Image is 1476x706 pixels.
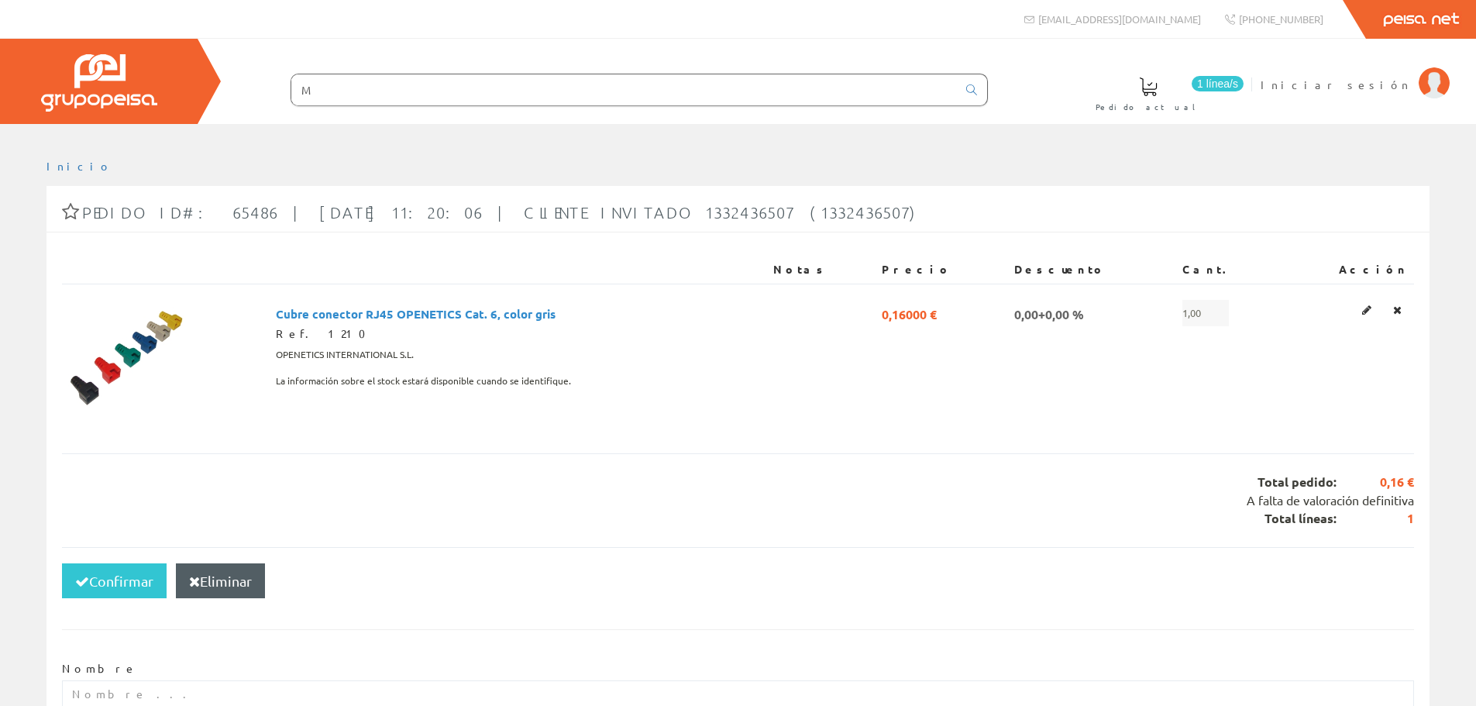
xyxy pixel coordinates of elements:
[767,256,876,284] th: Notas
[41,54,157,112] img: Grupo Peisa
[276,300,556,326] span: Cubre conector RJ45 OPENETICS Cat. 6, color gris
[882,300,937,326] span: 0,16000 €
[276,342,414,368] span: OPENETICS INTERNATIONAL S.L.
[82,203,921,222] span: Pedido ID#: 65486 | [DATE] 11:20:06 | Cliente Invitado 1332436507 (1332436507)
[1247,492,1414,508] span: A falta de valoración definitiva
[1261,77,1411,92] span: Iniciar sesión
[68,300,184,416] img: Foto artículo Cubre conector RJ45 OPENETICS Cat. 6, color gris (150x150)
[1337,474,1414,491] span: 0,16 €
[62,453,1414,547] div: Total pedido: Total líneas:
[1388,300,1406,320] a: Eliminar
[62,661,137,677] label: Nombre
[276,368,571,394] span: La información sobre el stock estará disponible cuando se identifique.
[276,326,760,342] div: Ref. 1210
[1008,256,1176,284] th: Descuento
[1239,12,1323,26] span: [PHONE_NUMBER]
[291,74,957,105] input: Buscar ...
[62,563,167,599] button: Confirmar
[46,159,112,173] a: Inicio
[176,563,265,599] button: Eliminar
[1282,256,1414,284] th: Acción
[1080,64,1247,121] a: 1 línea/s Pedido actual
[1261,64,1450,79] a: Iniciar sesión
[1182,300,1229,326] span: 1,00
[1096,99,1201,115] span: Pedido actual
[1192,76,1244,91] span: 1 línea/s
[1014,300,1084,326] span: 0,00+0,00 %
[876,256,1008,284] th: Precio
[1176,256,1282,284] th: Cant.
[1337,510,1414,528] span: 1
[1357,300,1376,320] a: Editar
[1038,12,1201,26] span: [EMAIL_ADDRESS][DOMAIN_NAME]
